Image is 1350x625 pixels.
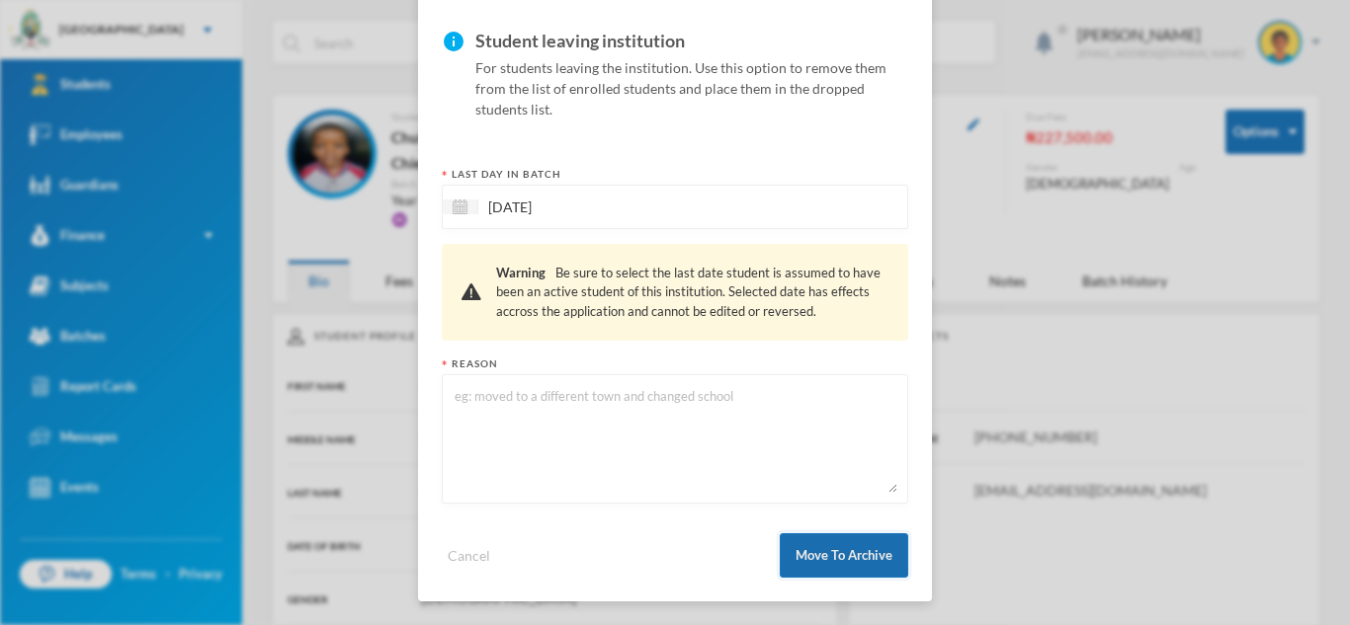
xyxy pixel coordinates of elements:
[442,544,496,567] button: Cancel
[475,26,908,57] div: Student leaving institution
[442,356,908,371] div: Reason
[475,26,908,119] div: For students leaving the institution. Use this option to remove them from the list of enrolled st...
[462,283,481,300] img: !
[496,264,888,322] div: Be sure to select the last date student is assumed to have been an active student of this institu...
[442,26,465,53] i: info
[442,167,908,182] div: Last Day In Batch
[780,533,908,578] button: Move To Archive
[496,265,546,280] span: Warning
[478,195,644,218] input: Select date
